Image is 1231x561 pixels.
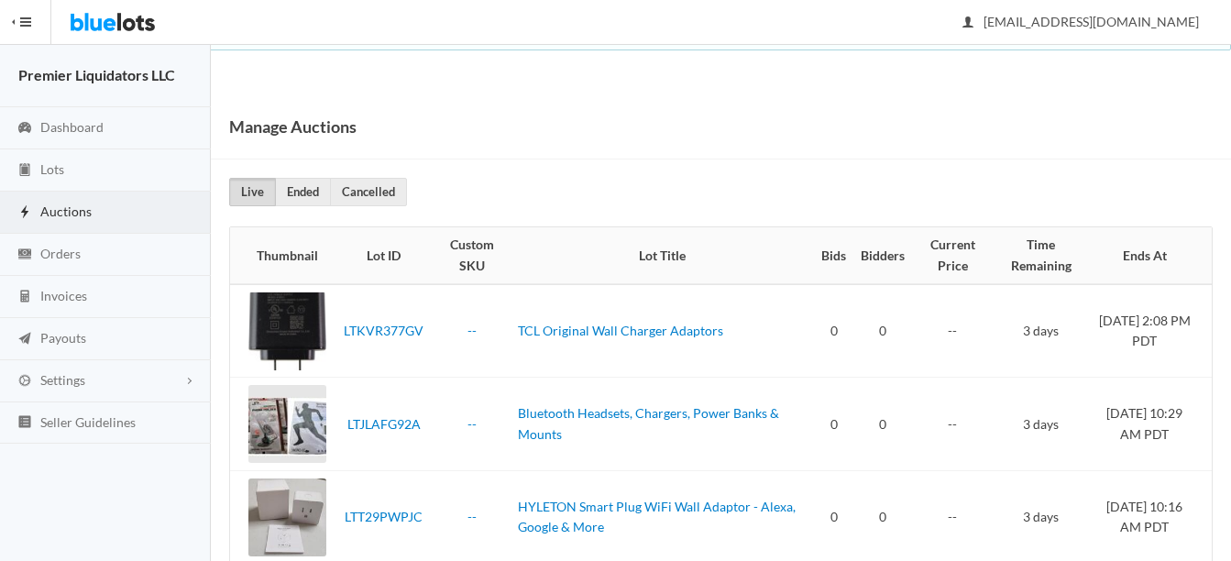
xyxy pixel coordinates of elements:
[16,414,34,432] ion-icon: list box
[467,416,477,432] a: --
[229,113,357,140] h1: Manage Auctions
[912,227,994,284] th: Current Price
[511,227,814,284] th: Lot Title
[330,178,407,206] a: Cancelled
[912,284,994,378] td: --
[814,227,853,284] th: Bids
[912,378,994,471] td: --
[1089,378,1212,471] td: [DATE] 10:29 AM PDT
[40,330,86,346] span: Payouts
[345,509,423,524] a: LTT29PWPJC
[347,416,421,432] a: LTJLAFG92A
[40,372,85,388] span: Settings
[16,373,34,390] ion-icon: cog
[229,178,276,206] a: Live
[814,378,853,471] td: 0
[467,509,477,524] a: --
[994,284,1089,378] td: 3 days
[1089,227,1212,284] th: Ends At
[814,284,853,378] td: 0
[1089,284,1212,378] td: [DATE] 2:08 PM PDT
[959,15,977,32] ion-icon: person
[40,288,87,303] span: Invoices
[16,247,34,264] ion-icon: cash
[853,227,912,284] th: Bidders
[40,119,104,135] span: Dashboard
[853,284,912,378] td: 0
[40,161,64,177] span: Lots
[434,227,511,284] th: Custom SKU
[275,178,331,206] a: Ended
[334,227,434,284] th: Lot ID
[994,227,1089,284] th: Time Remaining
[230,227,334,284] th: Thumbnail
[40,246,81,261] span: Orders
[18,66,175,83] strong: Premier Liquidators LLC
[16,204,34,222] ion-icon: flash
[994,378,1089,471] td: 3 days
[40,203,92,219] span: Auctions
[16,331,34,348] ion-icon: paper plane
[518,499,796,535] a: HYLETON Smart Plug WiFi Wall Adaptor - Alexa, Google & More
[16,289,34,306] ion-icon: calculator
[40,414,136,430] span: Seller Guidelines
[467,323,477,338] a: --
[518,323,723,338] a: TCL Original Wall Charger Adaptors
[518,405,779,442] a: Bluetooth Headsets, Chargers, Power Banks & Mounts
[16,120,34,137] ion-icon: speedometer
[853,378,912,471] td: 0
[344,323,423,338] a: LTKVR377GV
[16,162,34,180] ion-icon: clipboard
[963,14,1199,29] span: [EMAIL_ADDRESS][DOMAIN_NAME]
